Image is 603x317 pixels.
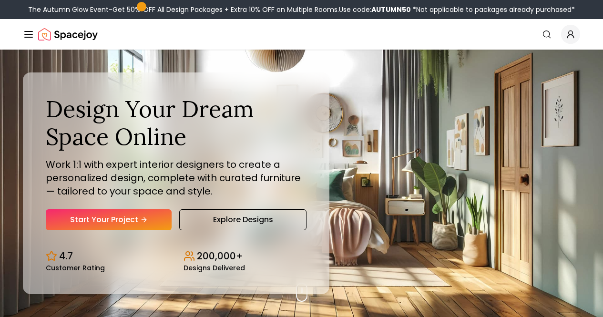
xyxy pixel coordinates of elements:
div: The Autumn Glow Event-Get 50% OFF All Design Packages + Extra 10% OFF on Multiple Rooms. [28,5,575,14]
nav: Global [23,19,580,50]
p: 200,000+ [197,249,243,263]
small: Customer Rating [46,265,105,271]
span: Use code: [339,5,411,14]
p: 4.7 [59,249,73,263]
a: Spacejoy [38,25,98,44]
img: Spacejoy Logo [38,25,98,44]
span: *Not applicable to packages already purchased* [411,5,575,14]
b: AUTUMN50 [371,5,411,14]
p: Work 1:1 with expert interior designers to create a personalized design, complete with curated fu... [46,158,307,198]
a: Explore Designs [179,209,306,230]
h1: Design Your Dream Space Online [46,95,307,150]
div: Design stats [46,242,307,271]
small: Designs Delivered [184,265,245,271]
a: Start Your Project [46,209,172,230]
